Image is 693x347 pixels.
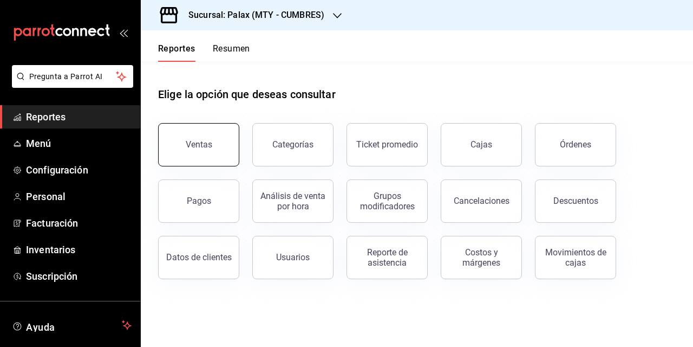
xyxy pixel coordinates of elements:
[158,43,195,54] font: Reportes
[454,196,509,206] div: Cancelaciones
[26,271,77,282] font: Suscripción
[470,138,493,151] div: Cajas
[272,139,313,150] div: Categorías
[180,9,324,22] h3: Sucursal: Palax (MTY - CUMBRES)
[252,123,334,166] button: Categorías
[12,65,133,88] button: Pregunta a Parrot AI
[356,139,418,150] div: Ticket promedio
[448,247,515,268] div: Costos y márgenes
[26,217,78,229] font: Facturación
[553,196,598,206] div: Descuentos
[346,236,428,279] button: Reporte de asistencia
[26,319,117,332] span: Ayuda
[542,247,609,268] div: Movimientos de cajas
[441,123,522,166] a: Cajas
[535,179,616,223] button: Descuentos
[213,43,250,62] button: Resumen
[26,191,66,202] font: Personal
[346,123,428,166] button: Ticket promedio
[535,123,616,166] button: Órdenes
[441,236,522,279] button: Costos y márgenes
[186,139,212,150] div: Ventas
[354,191,421,211] div: Grupos modificadores
[26,244,75,255] font: Inventarios
[535,236,616,279] button: Movimientos de cajas
[166,252,232,262] div: Datos de clientes
[26,164,88,176] font: Configuración
[158,86,336,102] h1: Elige la opción que deseas consultar
[26,138,51,149] font: Menú
[276,252,310,262] div: Usuarios
[560,139,591,150] div: Órdenes
[158,123,239,166] button: Ventas
[158,236,239,279] button: Datos de clientes
[119,28,128,37] button: open_drawer_menu
[346,179,428,223] button: Grupos modificadores
[187,196,211,206] div: Pagos
[29,71,116,82] span: Pregunta a Parrot AI
[441,179,522,223] button: Cancelaciones
[26,111,66,123] font: Reportes
[354,247,421,268] div: Reporte de asistencia
[158,43,250,62] div: Pestañas de navegación
[252,179,334,223] button: Análisis de venta por hora
[252,236,334,279] button: Usuarios
[259,191,326,211] div: Análisis de venta por hora
[8,79,133,90] a: Pregunta a Parrot AI
[158,179,239,223] button: Pagos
